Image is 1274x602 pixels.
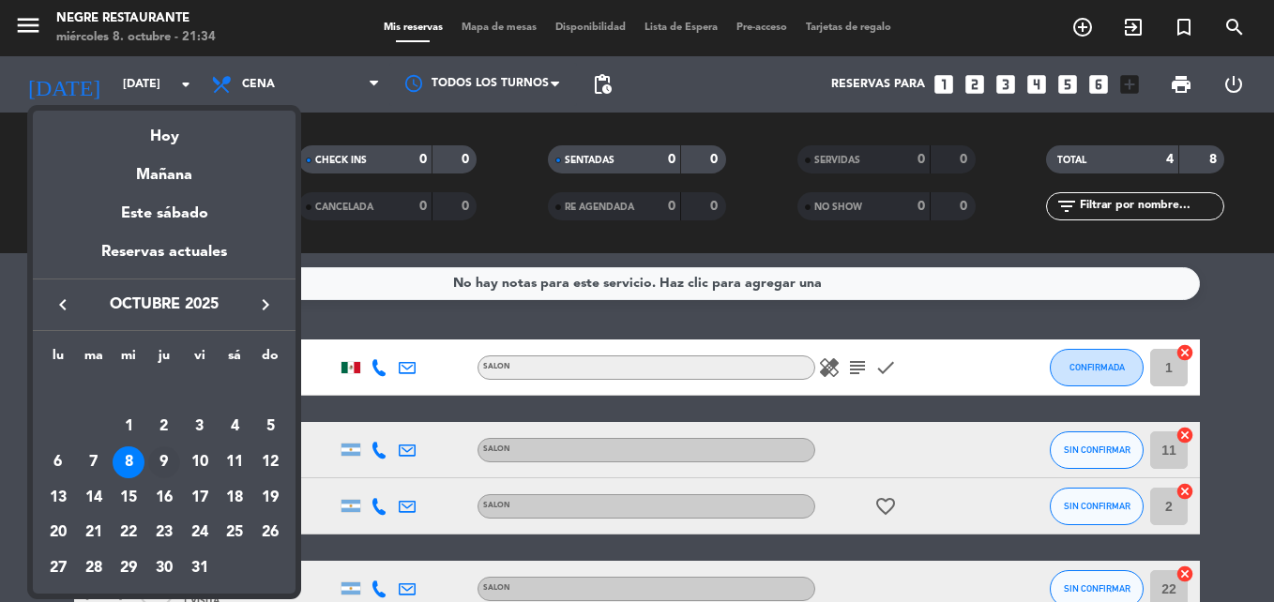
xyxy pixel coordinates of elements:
[252,410,288,445] td: 5 de octubre de 2025
[42,446,74,478] div: 6
[148,552,180,584] div: 30
[33,111,296,149] div: Hoy
[184,552,216,584] div: 31
[182,550,218,586] td: 31 de octubre de 2025
[33,149,296,188] div: Mañana
[111,345,146,374] th: miércoles
[42,482,74,514] div: 13
[76,480,112,516] td: 14 de octubre de 2025
[111,410,146,445] td: 1 de octubre de 2025
[254,411,286,443] div: 5
[146,516,182,551] td: 23 de octubre de 2025
[113,411,144,443] div: 1
[184,411,216,443] div: 3
[40,374,288,410] td: OCT.
[218,516,253,551] td: 25 de octubre de 2025
[78,518,110,549] div: 21
[219,518,250,549] div: 25
[148,446,180,478] div: 9
[148,518,180,549] div: 23
[146,345,182,374] th: jueves
[42,552,74,584] div: 27
[182,345,218,374] th: viernes
[182,444,218,480] td: 10 de octubre de 2025
[78,446,110,478] div: 7
[111,550,146,586] td: 29 de octubre de 2025
[46,293,80,317] button: keyboard_arrow_left
[146,480,182,516] td: 16 de octubre de 2025
[252,444,288,480] td: 12 de octubre de 2025
[148,482,180,514] div: 16
[218,480,253,516] td: 18 de octubre de 2025
[113,552,144,584] div: 29
[40,444,76,480] td: 6 de octubre de 2025
[218,345,253,374] th: sábado
[40,345,76,374] th: lunes
[254,446,286,478] div: 12
[219,446,250,478] div: 11
[146,410,182,445] td: 2 de octubre de 2025
[254,482,286,514] div: 19
[184,446,216,478] div: 10
[252,480,288,516] td: 19 de octubre de 2025
[219,411,250,443] div: 4
[252,345,288,374] th: domingo
[33,240,296,278] div: Reservas actuales
[76,444,112,480] td: 7 de octubre de 2025
[76,345,112,374] th: martes
[113,482,144,514] div: 15
[40,550,76,586] td: 27 de octubre de 2025
[182,516,218,551] td: 24 de octubre de 2025
[254,518,286,549] div: 26
[113,446,144,478] div: 8
[76,550,112,586] td: 28 de octubre de 2025
[182,410,218,445] td: 3 de octubre de 2025
[78,482,110,514] div: 14
[40,516,76,551] td: 20 de octubre de 2025
[218,444,253,480] td: 11 de octubre de 2025
[252,516,288,551] td: 26 de octubre de 2025
[42,518,74,549] div: 20
[254,293,277,316] i: keyboard_arrow_right
[184,482,216,514] div: 17
[78,552,110,584] div: 28
[146,550,182,586] td: 30 de octubre de 2025
[111,516,146,551] td: 22 de octubre de 2025
[33,188,296,240] div: Este sábado
[113,518,144,549] div: 22
[184,518,216,549] div: 24
[40,480,76,516] td: 13 de octubre de 2025
[218,410,253,445] td: 4 de octubre de 2025
[148,411,180,443] div: 2
[111,480,146,516] td: 15 de octubre de 2025
[52,293,74,316] i: keyboard_arrow_left
[146,444,182,480] td: 9 de octubre de 2025
[182,480,218,516] td: 17 de octubre de 2025
[80,293,249,317] span: octubre 2025
[76,516,112,551] td: 21 de octubre de 2025
[219,482,250,514] div: 18
[249,293,282,317] button: keyboard_arrow_right
[111,444,146,480] td: 8 de octubre de 2025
